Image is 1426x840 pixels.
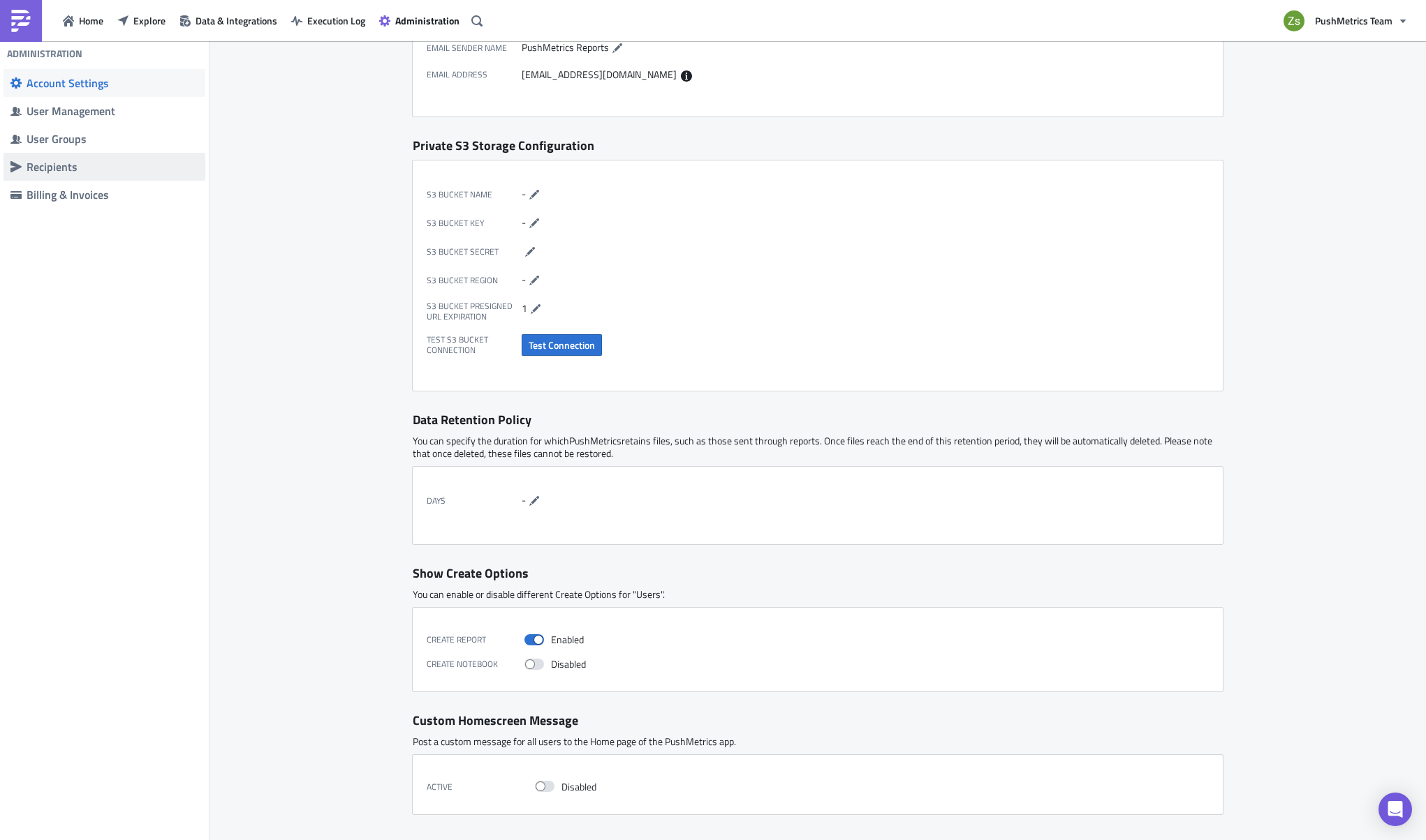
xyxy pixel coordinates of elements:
[27,132,198,146] div: User Groups
[522,300,527,315] span: 1
[395,13,460,28] span: Administration
[427,40,522,57] label: Email Sender Name
[413,137,1223,153] div: Private S3 Storage Configuration
[413,735,1223,748] p: Post a custom message for all users to the Home page of the PushMetrics app.
[522,186,526,200] span: -
[427,493,522,509] label: Days
[413,712,1223,728] div: Custom Homescreen Message
[427,301,522,322] label: S3 Bucket Presigned URL expiration
[522,39,609,54] span: PushMetrics Reports
[27,188,198,202] div: Billing & Invoices
[1315,13,1392,28] span: PushMetrics Team
[10,10,32,32] img: PushMetrics
[7,47,82,60] h4: Administration
[307,13,365,28] span: Execution Log
[133,13,166,28] span: Explore
[427,186,522,203] label: S3 Bucket Name
[522,492,526,507] span: -
[522,214,526,229] span: -
[427,215,522,232] label: S3 Bucket Key
[1379,793,1412,826] div: Open Intercom Messenger
[413,412,1223,428] div: Data Retention Policy
[427,334,522,356] label: Test S3 Bucket Connection
[196,13,277,28] span: Data & Integrations
[427,658,524,670] label: Create Notebook
[110,10,172,31] button: Explore
[1275,6,1416,36] button: PushMetrics Team
[522,271,526,286] span: -
[27,104,198,118] div: User Management
[413,435,1223,460] p: You can specify the duration for which PushMetrics retains files, such as those sent through repo...
[524,658,586,670] label: Disabled
[413,588,1223,601] p: You can enable or disable different Create Options for "Users".
[284,10,372,31] button: Execution Log
[27,160,198,174] div: Recipients
[524,633,584,646] label: Enabled
[56,10,110,31] button: Home
[529,338,595,352] span: Test Connection
[427,781,528,792] label: Active
[372,10,466,31] button: Administration
[427,243,522,260] label: S3 Bucket Secret
[427,68,522,82] label: Email Address
[535,781,596,793] label: Disabled
[172,10,284,31] button: Data & Integrations
[522,334,602,356] button: Test Connection
[413,565,1223,581] div: Show Create Options
[1282,9,1306,33] img: Avatar
[522,68,811,82] div: [EMAIL_ADDRESS][DOMAIN_NAME]
[427,272,522,289] label: S3 Bucket Region
[79,13,103,28] span: Home
[427,633,524,646] label: Create Report
[27,76,198,90] div: Account Settings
